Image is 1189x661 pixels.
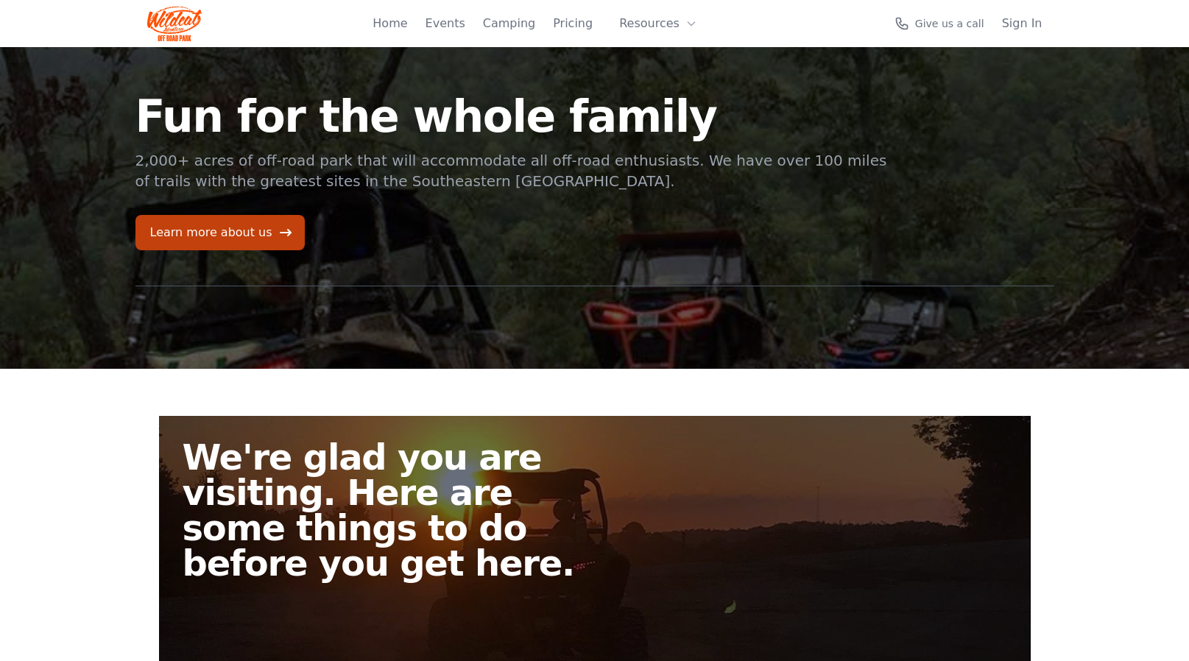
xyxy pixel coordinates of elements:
a: Give us a call [895,16,984,31]
p: 2,000+ acres of off-road park that will accommodate all off-road enthusiasts. We have over 100 mi... [135,150,889,191]
button: Resources [610,9,706,38]
img: Wildcat Logo [147,6,202,41]
span: Give us a call [915,16,984,31]
a: Pricing [553,15,593,32]
a: Sign In [1002,15,1042,32]
h1: Fun for the whole family [135,94,889,138]
a: Home [373,15,407,32]
a: Events [426,15,465,32]
a: Learn more about us [135,215,305,250]
h2: We're glad you are visiting. Here are some things to do before you get here. [183,439,607,581]
a: Camping [483,15,535,32]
